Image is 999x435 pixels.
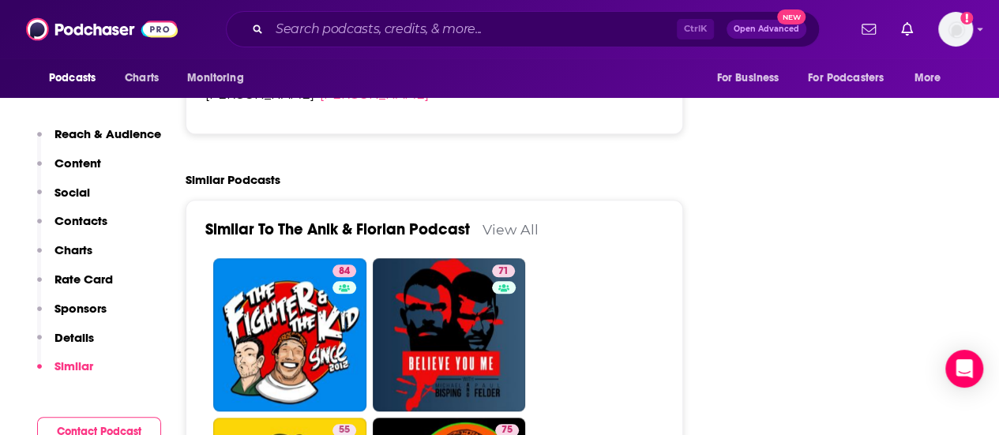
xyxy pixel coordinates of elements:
[727,20,806,39] button: Open AdvancedNew
[49,67,96,89] span: Podcasts
[187,67,243,89] span: Monitoring
[54,358,93,373] p: Similar
[938,12,973,47] img: User Profile
[960,12,973,24] svg: Add a profile image
[54,330,94,345] p: Details
[339,264,350,279] span: 84
[373,258,526,411] a: 71
[125,67,159,89] span: Charts
[54,213,107,228] p: Contacts
[895,16,919,43] a: Show notifications dropdown
[37,330,94,359] button: Details
[205,219,470,239] a: Similar To The Anik & Florian Podcast
[54,185,90,200] p: Social
[269,17,677,42] input: Search podcasts, credits, & more...
[54,156,101,171] p: Content
[903,63,961,93] button: open menu
[938,12,973,47] span: Logged in as sierra.swanson
[213,258,366,411] a: 84
[332,264,356,277] a: 84
[37,185,90,214] button: Social
[37,156,101,185] button: Content
[677,19,714,39] span: Ctrl K
[938,12,973,47] button: Show profile menu
[498,264,509,279] span: 71
[26,14,178,44] img: Podchaser - Follow, Share and Rate Podcasts
[176,63,264,93] button: open menu
[716,67,779,89] span: For Business
[37,272,113,301] button: Rate Card
[483,221,539,238] a: View All
[37,126,161,156] button: Reach & Audience
[37,242,92,272] button: Charts
[492,264,515,277] a: 71
[186,172,280,187] h2: Similar Podcasts
[54,301,107,316] p: Sponsors
[37,301,107,330] button: Sponsors
[808,67,884,89] span: For Podcasters
[914,67,941,89] span: More
[705,63,798,93] button: open menu
[37,358,93,388] button: Similar
[226,11,820,47] div: Search podcasts, credits, & more...
[945,350,983,388] div: Open Intercom Messenger
[798,63,907,93] button: open menu
[115,63,168,93] a: Charts
[777,9,806,24] span: New
[734,25,799,33] span: Open Advanced
[855,16,882,43] a: Show notifications dropdown
[54,242,92,257] p: Charts
[54,126,161,141] p: Reach & Audience
[54,272,113,287] p: Rate Card
[38,63,116,93] button: open menu
[37,213,107,242] button: Contacts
